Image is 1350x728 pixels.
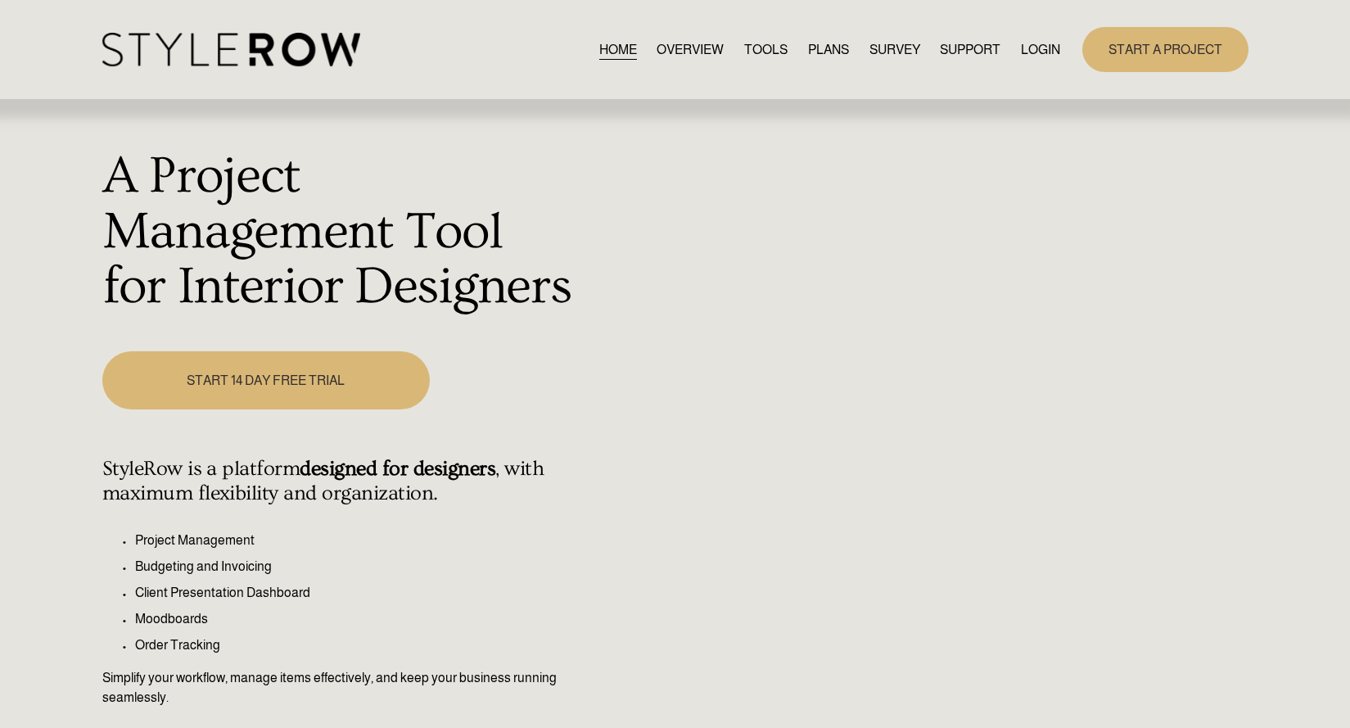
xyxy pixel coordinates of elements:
[135,583,575,603] p: Client Presentation Dashboard
[599,38,637,61] a: HOME
[102,149,575,315] h1: A Project Management Tool for Interior Designers
[940,40,1000,60] span: SUPPORT
[135,635,575,655] p: Order Tracking
[744,38,788,61] a: TOOLS
[940,38,1000,61] a: folder dropdown
[300,457,495,481] strong: designed for designers
[102,457,575,506] h4: StyleRow is a platform , with maximum flexibility and organization.
[1021,38,1060,61] a: LOGIN
[102,33,360,66] img: StyleRow
[657,38,724,61] a: OVERVIEW
[869,38,920,61] a: SURVEY
[135,531,575,550] p: Project Management
[808,38,849,61] a: PLANS
[102,668,575,708] p: Simplify your workflow, manage items effectively, and keep your business running seamlessly.
[102,351,430,409] a: START 14 DAY FREE TRIAL
[1082,27,1248,72] a: START A PROJECT
[135,609,575,629] p: Moodboards
[135,557,575,577] p: Budgeting and Invoicing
